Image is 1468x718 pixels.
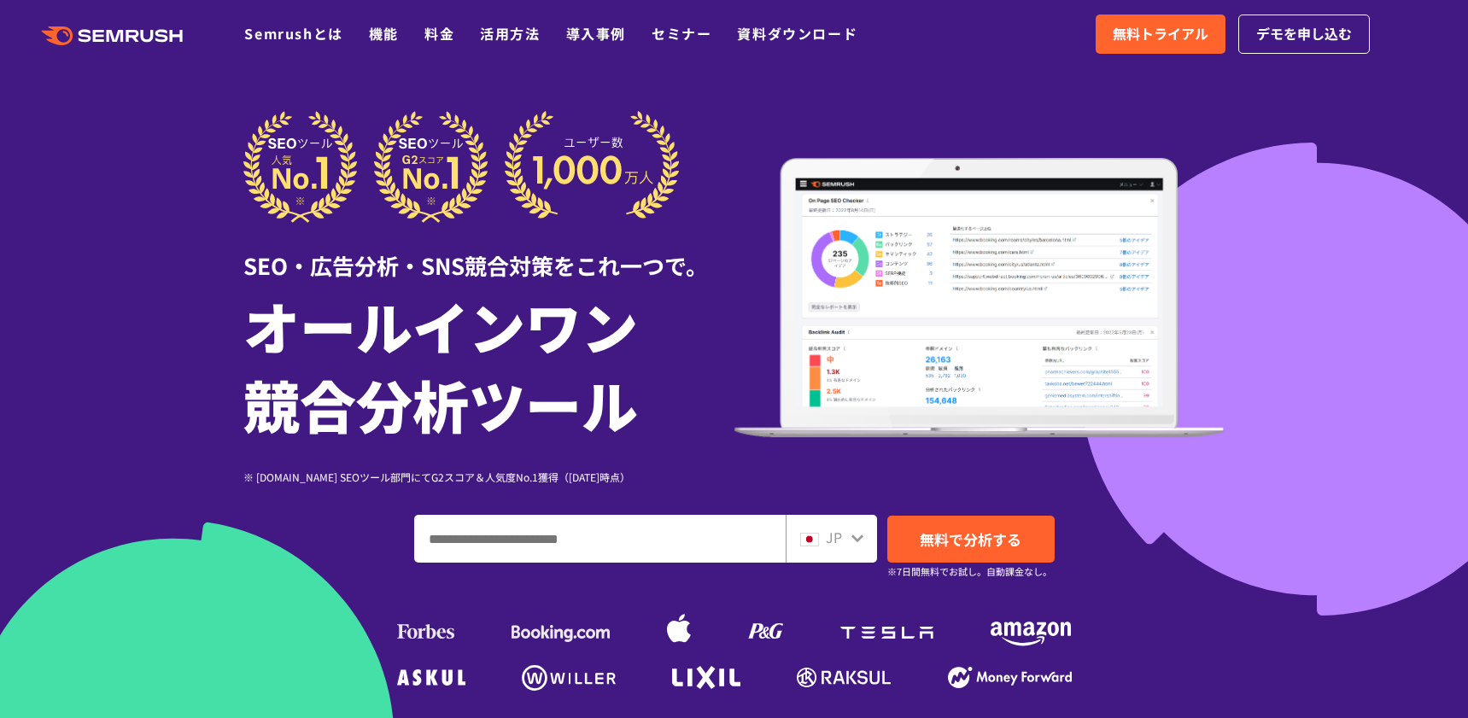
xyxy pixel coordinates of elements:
a: 機能 [369,23,399,44]
span: デモを申し込む [1256,23,1352,45]
a: デモを申し込む [1238,15,1370,54]
a: 資料ダウンロード [737,23,857,44]
div: ※ [DOMAIN_NAME] SEOツール部門にてG2スコア＆人気度No.1獲得（[DATE]時点） [243,469,734,485]
a: 導入事例 [566,23,626,44]
span: 無料トライアル [1113,23,1208,45]
a: 活用方法 [480,23,540,44]
small: ※7日間無料でお試し。自動課金なし。 [887,563,1052,580]
a: セミナー [652,23,711,44]
a: 料金 [424,23,454,44]
input: ドメイン、キーワードまたはURLを入力してください [415,516,785,562]
h1: オールインワン 競合分析ツール [243,286,734,443]
div: SEO・広告分析・SNS競合対策をこれ一つで。 [243,223,734,282]
span: 無料で分析する [920,528,1021,550]
a: Semrushとは [244,23,342,44]
a: 無料トライアル [1096,15,1225,54]
a: 無料で分析する [887,516,1055,563]
span: JP [826,527,842,547]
